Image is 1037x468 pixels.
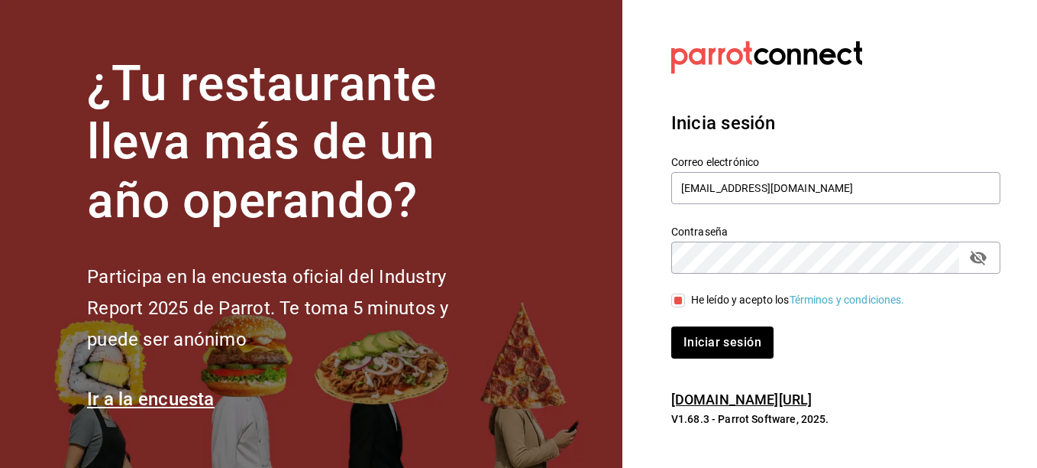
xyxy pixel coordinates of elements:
[790,294,905,306] a: Términos y condiciones.
[691,292,905,308] div: He leído y acepto los
[671,226,1000,236] label: Contraseña
[671,411,1000,427] p: V1.68.3 - Parrot Software, 2025.
[671,172,1000,204] input: Ingresa tu correo electrónico
[965,245,991,271] button: passwordField
[671,156,1000,167] label: Correo electrónico
[671,109,1000,137] h3: Inicia sesión
[671,327,774,359] button: Iniciar sesión
[87,262,499,355] h2: Participa en la encuesta oficial del Industry Report 2025 de Parrot. Te toma 5 minutos y puede se...
[87,388,215,410] a: Ir a la encuesta
[671,392,812,408] a: [DOMAIN_NAME][URL]
[87,55,499,231] h1: ¿Tu restaurante lleva más de un año operando?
